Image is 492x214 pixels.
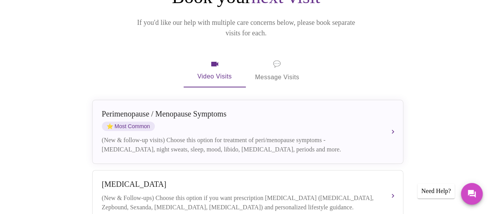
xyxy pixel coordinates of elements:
[92,100,403,164] button: Perimenopause / Menopause SymptomsstarMost Common(New & follow-up visits) Choose this option for ...
[102,193,378,212] div: (New & Follow-ups) Choose this option if you want prescription [MEDICAL_DATA] ([MEDICAL_DATA], Ze...
[102,122,155,131] span: Most Common
[417,184,455,198] div: Need Help?
[102,180,378,189] div: [MEDICAL_DATA]
[102,136,378,154] div: (New & follow-up visits) Choose this option for treatment of peri/menopause symptoms - [MEDICAL_D...
[273,59,281,70] span: message
[461,183,483,205] button: Messages
[107,123,113,129] span: star
[193,59,236,82] span: Video Visits
[126,17,366,38] p: If you'd like our help with multiple care concerns below, please book separate visits for each.
[255,59,299,83] span: Message Visits
[102,110,378,118] div: Perimenopause / Menopause Symptoms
